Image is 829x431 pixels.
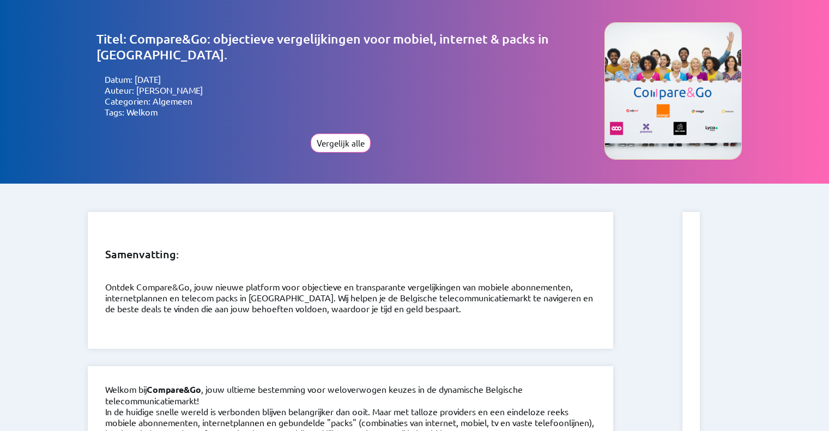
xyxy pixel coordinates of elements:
h1: Titel: Compare&Go: objectieve vergelijkingen voor mobiel, internet & packs in [GEOGRAPHIC_DATA]. [96,31,585,63]
li: Tags: Welkom [105,106,585,117]
p: Welkom bij , jouw ultieme bestemming voor weloverwogen keuzes in de dynamische Belgische telecomm... [105,384,596,406]
button: Vergelijk alle [311,133,371,153]
li: Auteur: [PERSON_NAME] [105,84,585,95]
strong: Compare&Go [147,384,201,395]
h3: Samenvatting: [105,247,596,262]
li: Categorien: Algemeen [105,95,585,106]
a: Vergelijk alle [311,128,371,153]
div: Ontdek Compare&Go, jouw nieuwe platform voor objectieve en transparante vergelijkingen van mobiel... [88,212,613,349]
li: Datum: [DATE] [105,74,585,84]
img: Image representing the company [604,22,742,160]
